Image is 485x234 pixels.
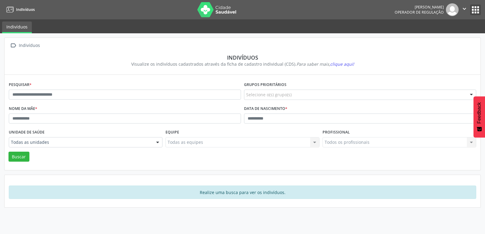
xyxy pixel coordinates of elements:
span: Indivíduos [16,7,35,12]
label: Unidade de saúde [9,128,45,137]
a:  Indivíduos [9,41,41,50]
label: Grupos prioritários [244,80,286,90]
img: img [446,3,459,16]
i:  [461,5,468,12]
label: Profissional [323,128,350,137]
button:  [459,3,470,16]
button: Buscar [8,152,29,162]
button: apps [470,5,481,15]
div: Visualize os indivíduos cadastrados através da ficha de cadastro individual (CDS). [13,61,472,67]
span: clique aqui! [330,61,354,67]
a: Indivíduos [2,21,32,33]
label: Equipe [166,128,179,137]
div: Realize uma busca para ver os indivíduos. [9,186,476,199]
i: Para saber mais, [296,61,354,67]
span: Feedback [477,102,482,124]
span: Selecione o(s) grupo(s) [246,91,292,98]
a: Indivíduos [4,5,35,15]
div: [PERSON_NAME] [395,5,444,10]
button: Feedback - Mostrar pesquisa [473,96,485,137]
div: Indivíduos [13,54,472,61]
label: Data de nascimento [244,104,287,114]
i:  [9,41,18,50]
label: Nome da mãe [9,104,37,114]
span: Todas as unidades [11,139,150,145]
label: Pesquisar [9,80,32,90]
div: Indivíduos [18,41,41,50]
span: Operador de regulação [395,10,444,15]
